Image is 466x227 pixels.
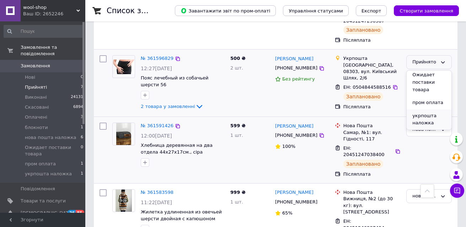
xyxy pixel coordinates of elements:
div: Заплановано [343,26,384,34]
div: Нова Пошта [343,189,401,196]
span: Без рейтингу [282,76,315,82]
img: Фото товару [116,190,132,212]
span: 500 ₴ [230,56,246,61]
span: 0 [81,144,83,157]
span: ЕН: 20451247290587 [343,11,385,24]
span: Управління статусами [289,8,343,14]
div: Післяплата [343,171,401,177]
span: 2 товара у замовленні [141,104,195,109]
span: 1 [81,124,83,131]
div: Укрпошта [343,55,401,62]
li: Ожидает поставки товара [407,68,451,96]
a: Фото товару [112,189,135,212]
a: Фото товару [112,55,135,78]
div: Післяплата [343,104,401,110]
span: Створити замовлення [400,8,453,14]
span: 65% [282,210,293,216]
span: блокноти [25,124,48,131]
div: нова пошта наложка [412,192,437,200]
a: Створити замовлення [387,8,459,13]
div: Ваш ID: 2652246 [23,11,85,17]
span: Ожидает поставки товара [25,144,81,157]
span: wool-shop [23,4,76,11]
span: 1 [81,171,83,177]
a: Фото товару [112,123,135,145]
span: Експорт [361,8,381,14]
a: № 361596829 [141,56,173,61]
span: ЕН: 20451247038400 [343,145,385,158]
span: пром оплата [25,161,56,167]
button: Експорт [356,5,387,16]
img: Фото товару [113,60,135,74]
span: 12:27[DATE] [141,66,172,71]
span: Скасовані [25,104,49,110]
a: [PERSON_NAME] [275,56,314,62]
button: Завантажити звіт по пром-оплаті [175,5,276,16]
span: 6894 [73,104,83,110]
div: Післяплата [343,37,401,43]
span: 3 [81,114,83,120]
span: 12:00[DATE] [141,133,172,139]
span: [DEMOGRAPHIC_DATA] [21,210,73,216]
span: укрпошта наложка [25,171,72,177]
a: [PERSON_NAME] [275,123,314,130]
div: Вижниця, №2 (до 30 кг): вул. [STREET_ADDRESS] [343,196,401,215]
li: пром оплата [407,96,451,109]
span: Виконані [25,94,47,100]
span: Повідомлення [21,186,55,192]
span: 0 [81,74,83,81]
span: 1 [81,161,83,167]
div: Нова Пошта [343,123,401,129]
span: нова пошта наложка [25,134,76,141]
span: 26 [68,210,76,216]
span: ЕН: 0504844588516 [343,84,391,90]
img: Фото товару [116,123,131,145]
span: [PHONE_NUMBER] [275,133,317,138]
a: 2 товара у замовленні [141,104,204,109]
a: [PERSON_NAME] [275,189,314,196]
button: Створити замовлення [394,5,459,16]
button: Чат з покупцем [450,184,464,198]
span: 999 ₴ [230,190,246,195]
span: 11:22[DATE] [141,200,172,205]
span: Оплачені [25,114,47,120]
button: Управління статусами [283,5,349,16]
a: № 361591426 [141,123,173,128]
div: Заплановано [343,92,384,101]
span: Замовлення та повідомлення [21,44,85,57]
span: 100% [282,144,295,149]
span: [PHONE_NUMBER] [275,199,317,205]
span: 85 [76,210,84,216]
span: Завантажити звіт по пром-оплаті [181,7,270,14]
a: Хлебница деревянная на два отдела 44х27х17см., сіра [141,143,213,155]
a: № 361583598 [141,190,173,195]
div: Заплановано [343,160,384,168]
h1: Список замовлень [107,6,179,15]
input: Пошук [4,25,84,38]
span: 1 шт. [230,133,243,138]
li: укрпошта наложка [407,109,451,130]
span: Прийняті [25,84,47,91]
span: 7 [81,84,83,91]
span: 24131 [71,94,83,100]
span: Нові [25,74,35,81]
a: Пояс лечебный из собачьей шерсти 56 [141,75,209,87]
span: [PHONE_NUMBER] [275,65,317,71]
span: Замовлення [21,63,50,69]
span: 1 шт. [230,199,243,205]
div: Самар, №1: вул. Гідності, 117 [343,129,401,142]
div: [GEOGRAPHIC_DATA], 08303, вул. Київський Шлях, 2/6 [343,62,401,82]
span: Товари та послуги [21,198,66,204]
span: 6 [81,134,83,141]
div: Прийнято [412,58,437,66]
span: 2 шт. [230,65,243,71]
span: 599 ₴ [230,123,246,128]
